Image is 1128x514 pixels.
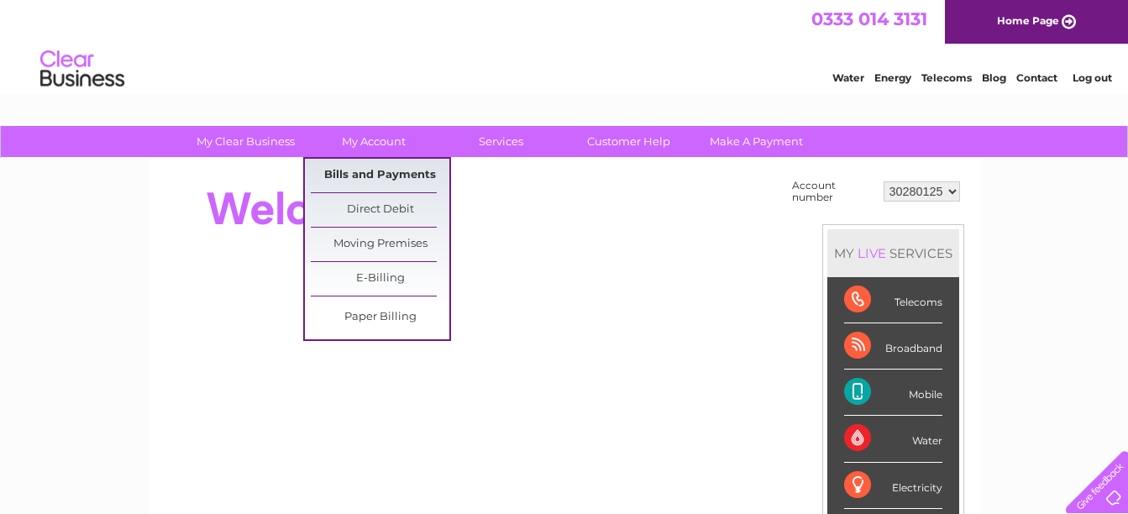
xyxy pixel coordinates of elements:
[1073,71,1112,84] a: Log out
[304,126,443,157] a: My Account
[311,301,449,334] a: Paper Billing
[176,126,315,157] a: My Clear Business
[844,416,942,462] div: Water
[921,71,972,84] a: Telecoms
[311,228,449,261] a: Moving Premises
[811,8,927,29] a: 0333 014 3131
[844,463,942,509] div: Electricity
[844,323,942,370] div: Broadband
[874,71,911,84] a: Energy
[832,71,864,84] a: Water
[687,126,826,157] a: Make A Payment
[168,9,962,81] div: Clear Business is a trading name of Verastar Limited (registered in [GEOGRAPHIC_DATA] No. 3667643...
[844,277,942,323] div: Telecoms
[559,126,698,157] a: Customer Help
[854,245,889,261] div: LIVE
[432,126,570,157] a: Services
[1016,71,1057,84] a: Contact
[788,176,879,207] td: Account number
[39,44,125,95] img: logo.png
[982,71,1006,84] a: Blog
[827,229,959,277] div: MY SERVICES
[844,370,942,416] div: Mobile
[311,262,449,296] a: E-Billing
[311,159,449,192] a: Bills and Payments
[311,193,449,227] a: Direct Debit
